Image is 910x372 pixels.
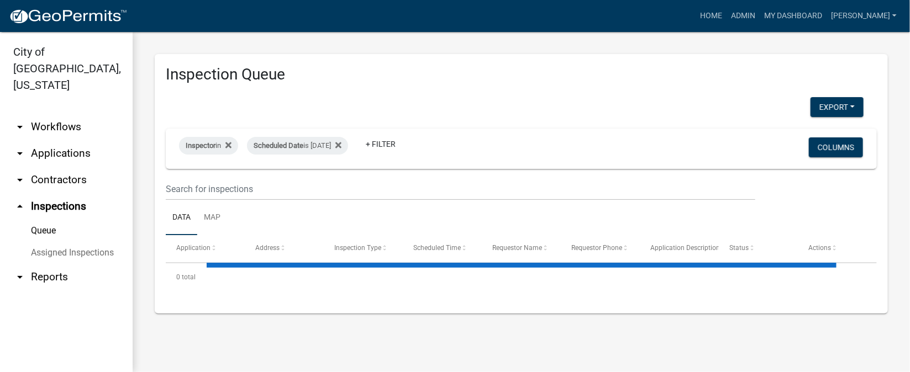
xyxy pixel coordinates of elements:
datatable-header-cell: Application [166,235,245,262]
span: Scheduled Time [413,244,461,252]
span: Inspector [186,141,215,150]
datatable-header-cell: Requestor Phone [561,235,640,262]
i: arrow_drop_down [13,173,27,187]
i: arrow_drop_down [13,270,27,284]
a: Home [696,6,727,26]
span: Requestor Name [492,244,542,252]
div: in [179,137,238,155]
a: + Filter [357,134,404,154]
datatable-header-cell: Scheduled Time [403,235,482,262]
i: arrow_drop_down [13,120,27,134]
a: My Dashboard [760,6,827,26]
span: Address [255,244,280,252]
button: Columns [809,137,863,157]
button: Export [811,97,864,117]
datatable-header-cell: Address [245,235,324,262]
a: Data [166,200,197,236]
datatable-header-cell: Inspection Type [324,235,403,262]
datatable-header-cell: Status [719,235,798,262]
i: arrow_drop_up [13,200,27,213]
span: Status [729,244,749,252]
a: [PERSON_NAME] [827,6,901,26]
h3: Inspection Queue [166,65,877,84]
a: Admin [727,6,760,26]
datatable-header-cell: Application Description [640,235,719,262]
span: Application [176,244,211,252]
a: Map [197,200,227,236]
i: arrow_drop_down [13,147,27,160]
input: Search for inspections [166,178,755,200]
datatable-header-cell: Requestor Name [482,235,561,262]
div: is [DATE] [247,137,348,155]
span: Inspection Type [334,244,381,252]
datatable-header-cell: Actions [798,235,877,262]
span: Actions [808,244,831,252]
span: Application Description [650,244,720,252]
div: 0 total [166,263,877,291]
span: Requestor Phone [571,244,622,252]
span: Scheduled Date [254,141,303,150]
